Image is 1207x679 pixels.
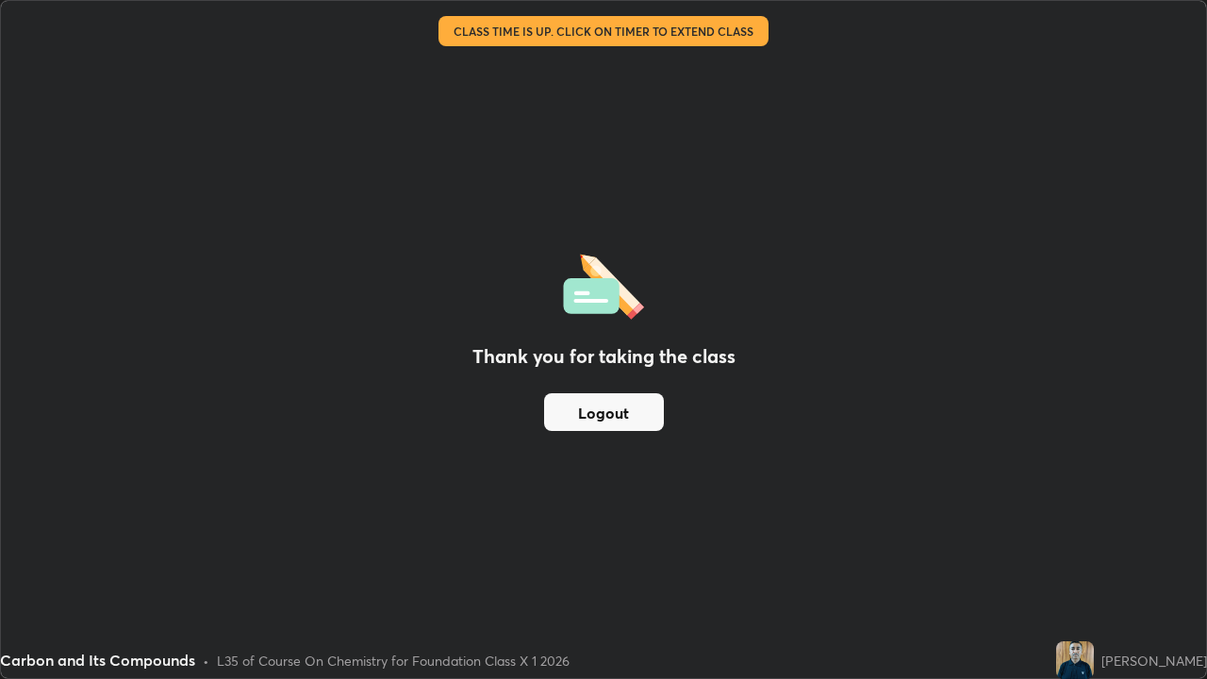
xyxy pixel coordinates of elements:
img: offlineFeedback.1438e8b3.svg [563,248,644,320]
h2: Thank you for taking the class [472,342,736,371]
div: [PERSON_NAME] [1101,651,1207,671]
img: d0b5cc1278f24c2db59d0c69d4b1a47b.jpg [1056,641,1094,679]
div: L35 of Course On Chemistry for Foundation Class X 1 2026 [217,651,570,671]
div: • [203,651,209,671]
button: Logout [544,393,664,431]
